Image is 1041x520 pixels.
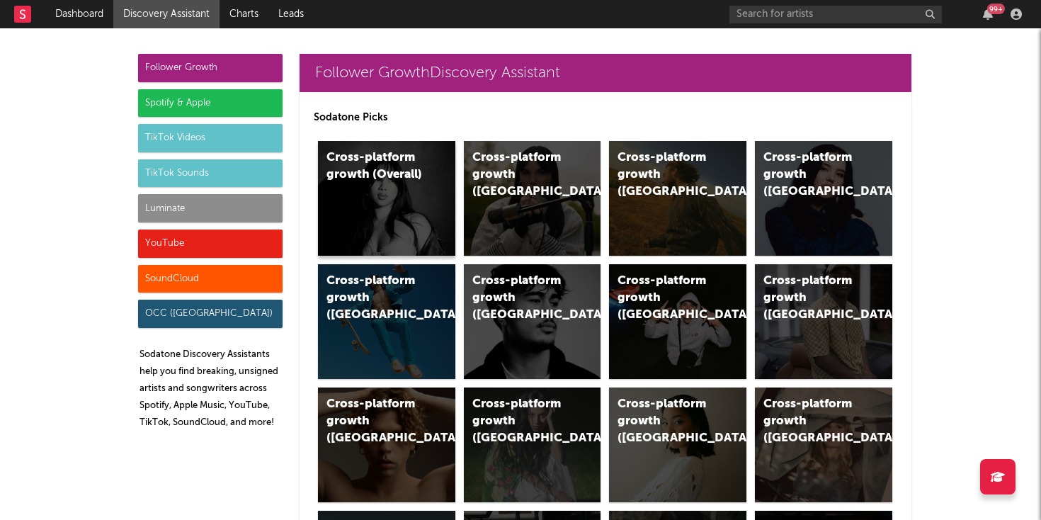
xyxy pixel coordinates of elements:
div: 99 + [987,4,1005,14]
div: Cross-platform growth ([GEOGRAPHIC_DATA]) [326,396,423,447]
a: Cross-platform growth ([GEOGRAPHIC_DATA]) [464,264,601,379]
div: Spotify & Apple [138,89,283,118]
div: Cross-platform growth ([GEOGRAPHIC_DATA]) [618,149,714,200]
div: OCC ([GEOGRAPHIC_DATA]) [138,300,283,328]
div: Cross-platform growth ([GEOGRAPHIC_DATA]) [763,149,860,200]
div: Cross-platform growth ([GEOGRAPHIC_DATA]) [326,273,423,324]
a: Cross-platform growth (Overall) [318,141,455,256]
div: TikTok Videos [138,124,283,152]
div: Cross-platform growth ([GEOGRAPHIC_DATA]/GSA) [618,273,714,324]
p: Sodatone Picks [314,109,897,126]
div: Cross-platform growth ([GEOGRAPHIC_DATA]) [472,396,569,447]
div: Cross-platform growth ([GEOGRAPHIC_DATA]) [472,273,569,324]
a: Cross-platform growth ([GEOGRAPHIC_DATA]) [755,141,892,256]
button: 99+ [983,9,993,20]
div: YouTube [138,230,283,258]
div: Cross-platform growth (Overall) [326,149,423,183]
div: Cross-platform growth ([GEOGRAPHIC_DATA]) [472,149,569,200]
a: Cross-platform growth ([GEOGRAPHIC_DATA]) [318,388,455,502]
p: Sodatone Discovery Assistants help you find breaking, unsigned artists and songwriters across Spo... [140,346,283,431]
div: TikTok Sounds [138,159,283,188]
a: Cross-platform growth ([GEOGRAPHIC_DATA]) [464,141,601,256]
a: Cross-platform growth ([GEOGRAPHIC_DATA]) [318,264,455,379]
a: Cross-platform growth ([GEOGRAPHIC_DATA]/GSA) [609,264,746,379]
div: Cross-platform growth ([GEOGRAPHIC_DATA]) [763,396,860,447]
div: SoundCloud [138,265,283,293]
a: Cross-platform growth ([GEOGRAPHIC_DATA]) [464,388,601,502]
div: Luminate [138,194,283,222]
a: Follower GrowthDiscovery Assistant [300,54,911,92]
a: Cross-platform growth ([GEOGRAPHIC_DATA]) [755,264,892,379]
div: Cross-platform growth ([GEOGRAPHIC_DATA]) [618,396,714,447]
a: Cross-platform growth ([GEOGRAPHIC_DATA]) [609,388,746,502]
div: Cross-platform growth ([GEOGRAPHIC_DATA]) [763,273,860,324]
div: Follower Growth [138,54,283,82]
input: Search for artists [729,6,942,23]
a: Cross-platform growth ([GEOGRAPHIC_DATA]) [609,141,746,256]
a: Cross-platform growth ([GEOGRAPHIC_DATA]) [755,388,892,502]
